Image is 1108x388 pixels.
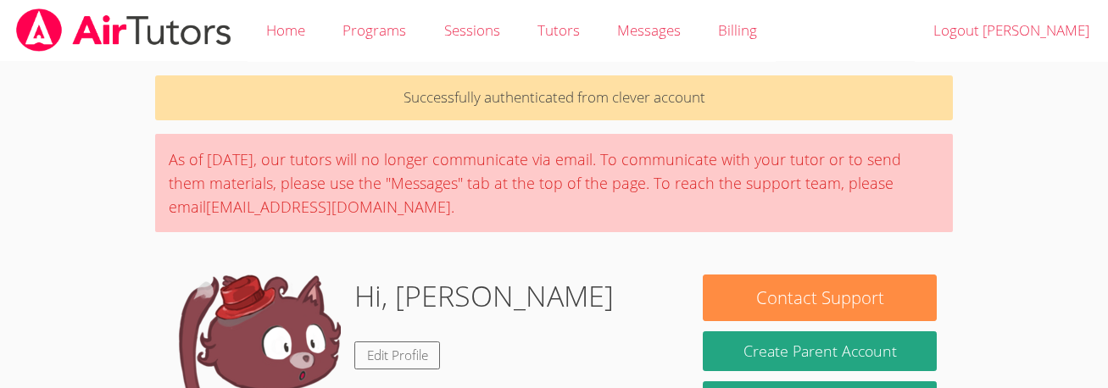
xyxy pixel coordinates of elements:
p: Successfully authenticated from clever account [155,75,953,120]
h1: Hi, [PERSON_NAME] [354,274,614,318]
img: airtutors_banner-c4298cdbf04f3fff15de1276eac7730deb9818008684d7c2e4769d2f7ddbe033.png [14,8,233,52]
button: Contact Support [703,274,937,321]
span: Messages [617,20,681,40]
button: Create Parent Account [703,331,937,371]
div: As of [DATE], our tutors will no longer communicate via email. To communicate with your tutor or ... [155,134,953,232]
a: Edit Profile [354,341,441,369]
